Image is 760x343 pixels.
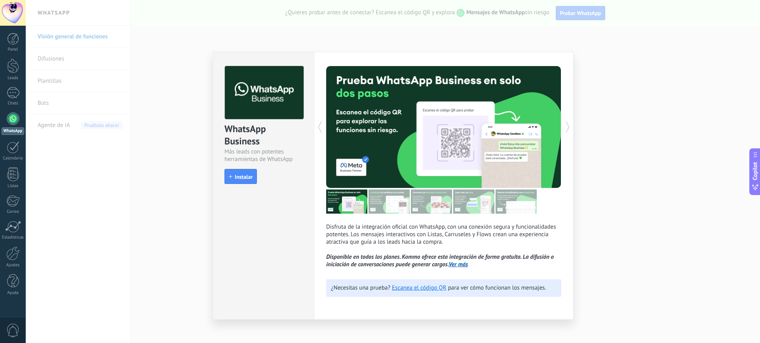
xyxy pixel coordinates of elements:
[2,235,25,240] div: Estadísticas
[2,76,25,81] div: Leads
[2,127,24,135] div: WhatsApp
[224,123,302,148] div: WhatsApp Business
[2,156,25,161] div: Calendario
[235,174,253,180] span: Instalar
[392,284,446,292] a: Escanea el código QR
[225,66,304,119] img: logo_main.png
[326,190,367,214] img: tour_image_7a4924cebc22ed9e3259523e50fe4fd6.png
[2,101,25,106] div: Chats
[751,162,759,180] span: Copilot
[411,190,452,214] img: tour_image_1009fe39f4f058b759f0df5a2b7f6f06.png
[326,253,554,268] i: Disponible en todos los planes. Kommo ofrece esta integración de forma gratuita. La difusión o in...
[449,261,468,268] a: Ver más
[496,190,537,214] img: tour_image_cc377002d0016b7ebaeb4dbe65cb2175.png
[453,190,494,214] img: tour_image_62c9952fc9cf984da8d1d2aa2c453724.png
[2,290,25,296] div: Ayuda
[224,169,257,184] button: Instalar
[369,190,410,214] img: tour_image_cc27419dad425b0ae96c2716632553fa.png
[224,148,302,163] div: Más leads con potentes herramientas de WhatsApp
[331,284,390,292] span: ¿Necesitas una prueba?
[2,263,25,268] div: Ajustes
[2,209,25,214] div: Correo
[2,47,25,52] div: Panel
[2,184,25,189] div: Listas
[326,223,561,268] p: Disfruta de la integración oficial con WhatsApp, con una conexión segura y funcionalidades potent...
[448,284,546,292] span: para ver cómo funcionan los mensajes.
